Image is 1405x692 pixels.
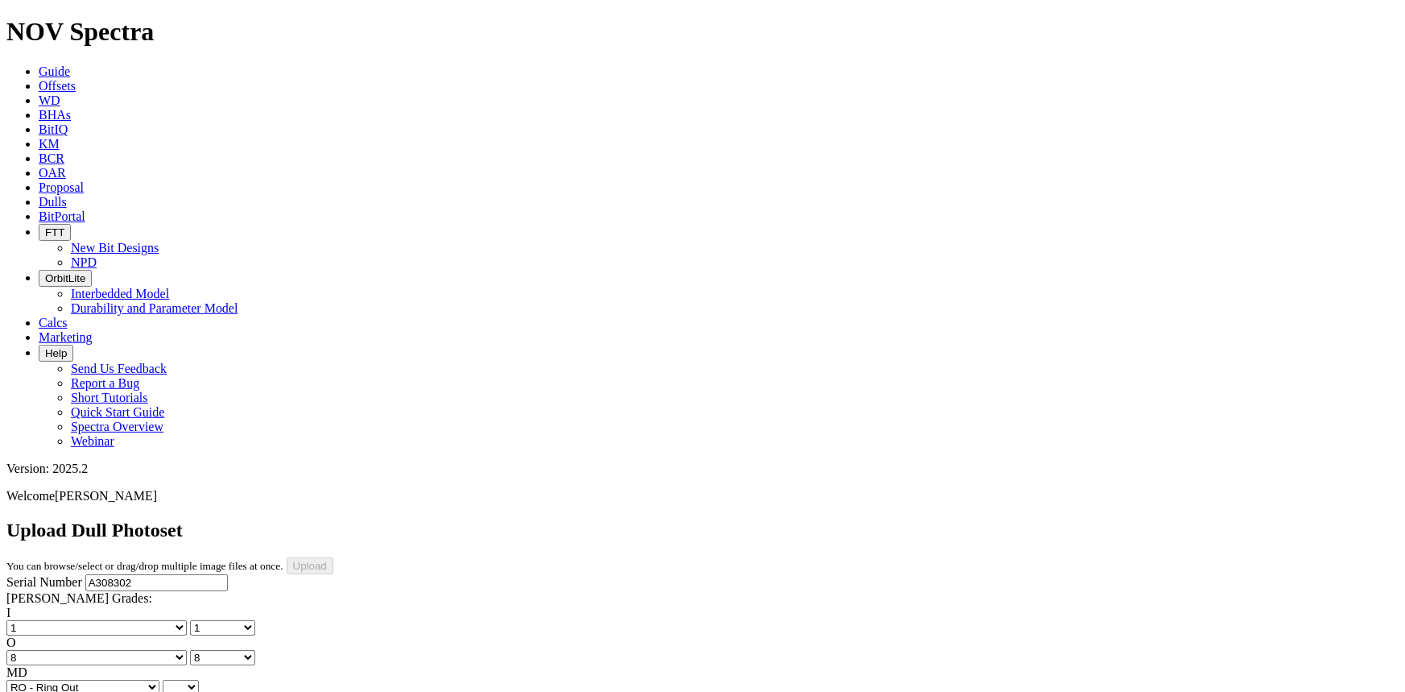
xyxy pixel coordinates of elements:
[71,301,238,315] a: Durability and Parameter Model
[71,376,139,390] a: Report a Bug
[39,93,60,107] a: WD
[6,560,283,572] small: You can browse/select or drag/drop multiple image files at once.
[71,405,164,419] a: Quick Start Guide
[6,665,27,679] label: MD
[6,591,1399,606] div: [PERSON_NAME] Grades:
[71,434,114,448] a: Webinar
[39,122,68,136] a: BitIQ
[45,347,67,359] span: Help
[45,226,64,238] span: FTT
[6,606,10,619] label: I
[39,330,93,344] a: Marketing
[39,79,76,93] a: Offsets
[39,195,67,209] a: Dulls
[71,391,148,404] a: Short Tutorials
[6,17,1399,47] h1: NOV Spectra
[6,575,82,589] label: Serial Number
[39,316,68,329] a: Calcs
[6,636,16,649] label: O
[39,270,92,287] button: OrbitLite
[71,420,163,433] a: Spectra Overview
[55,489,157,503] span: [PERSON_NAME]
[71,362,167,375] a: Send Us Feedback
[39,209,85,223] a: BitPortal
[71,287,169,300] a: Interbedded Model
[287,557,333,574] input: Upload
[6,520,1399,541] h2: Upload Dull Photoset
[39,108,71,122] a: BHAs
[6,489,1399,503] p: Welcome
[71,241,159,255] a: New Bit Designs
[45,272,85,284] span: OrbitLite
[39,345,73,362] button: Help
[39,166,66,180] a: OAR
[39,137,60,151] a: KM
[71,255,97,269] a: NPD
[39,64,70,78] a: Guide
[39,151,64,165] a: BCR
[6,462,1399,476] div: Version: 2025.2
[39,224,71,241] button: FTT
[39,180,84,194] a: Proposal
